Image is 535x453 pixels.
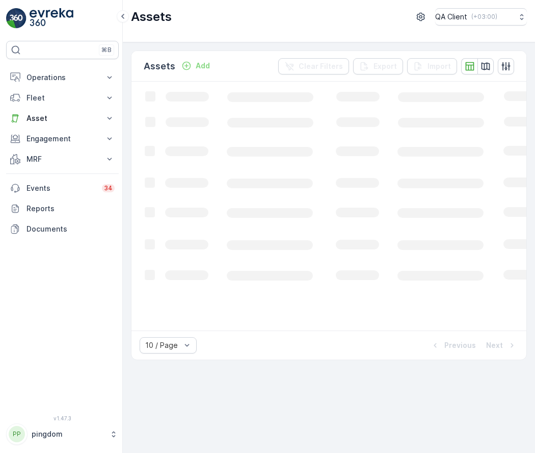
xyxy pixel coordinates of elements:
[104,184,113,192] p: 34
[471,13,497,21] p: ( +03:00 )
[177,60,214,72] button: Add
[26,204,115,214] p: Reports
[444,340,476,350] p: Previous
[6,149,119,169] button: MRF
[6,129,119,149] button: Engagement
[196,61,210,71] p: Add
[6,8,26,29] img: logo
[6,415,119,421] span: v 1.47.3
[26,113,98,123] p: Asset
[6,67,119,88] button: Operations
[427,61,451,71] p: Import
[429,339,477,351] button: Previous
[6,88,119,108] button: Fleet
[435,12,467,22] p: QA Client
[101,46,112,54] p: ⌘B
[373,61,397,71] p: Export
[26,134,98,144] p: Engagement
[26,93,98,103] p: Fleet
[485,339,518,351] button: Next
[353,58,403,74] button: Export
[26,224,115,234] p: Documents
[299,61,343,71] p: Clear Filters
[131,9,172,25] p: Assets
[9,426,25,442] div: PP
[6,178,119,198] a: Events34
[26,183,96,193] p: Events
[407,58,457,74] button: Import
[26,72,98,83] p: Operations
[435,8,527,26] button: QA Client(+03:00)
[6,423,119,445] button: PPpingdom
[30,8,73,29] img: logo_light-DOdMpM7g.png
[6,108,119,129] button: Asset
[26,154,98,164] p: MRF
[6,219,119,239] a: Documents
[486,340,503,350] p: Next
[278,58,349,74] button: Clear Filters
[32,429,104,439] p: pingdom
[6,198,119,219] a: Reports
[144,59,175,73] p: Assets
